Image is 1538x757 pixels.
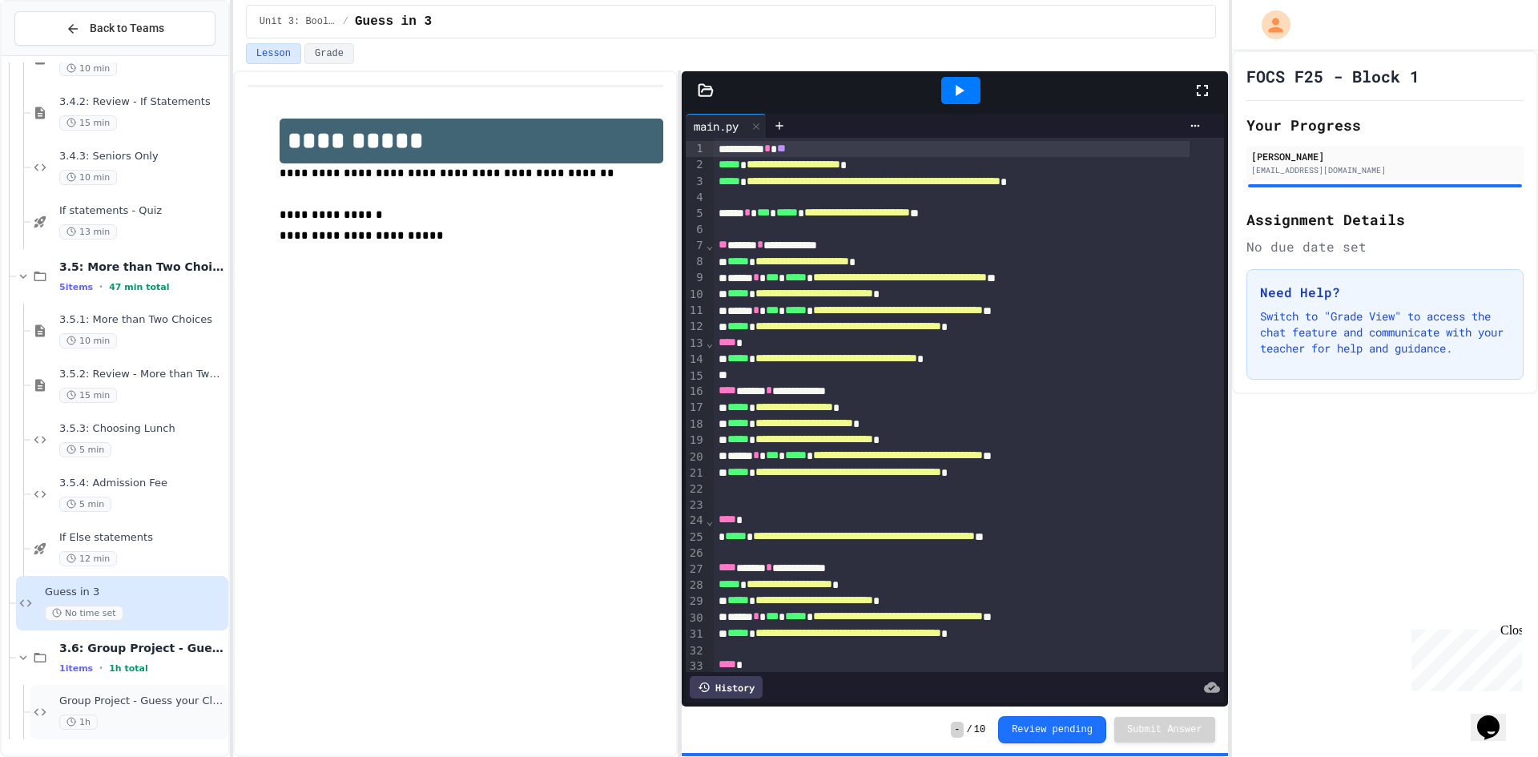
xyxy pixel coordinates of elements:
div: [PERSON_NAME] [1251,149,1519,163]
h1: FOCS F25 - Block 1 [1246,65,1419,87]
span: 5 min [59,442,111,457]
span: Fold line [706,336,714,349]
div: 26 [686,546,706,562]
div: 10 [686,287,706,303]
span: Fold line [706,239,714,252]
span: 47 min total [109,282,169,292]
div: 33 [686,658,706,674]
div: 6 [686,222,706,238]
button: Submit Answer [1114,717,1215,743]
div: 12 [686,319,706,335]
div: 28 [686,578,706,594]
span: 10 min [59,333,117,348]
div: 3 [686,174,706,190]
h2: Assignment Details [1246,208,1524,231]
div: 22 [686,481,706,497]
iframe: chat widget [1471,693,1522,741]
span: 5 min [59,497,111,512]
div: 27 [686,562,706,578]
span: If statements - Quiz [59,204,225,218]
div: 24 [686,513,706,529]
div: 2 [686,157,706,173]
div: 32 [686,643,706,659]
div: 30 [686,610,706,626]
button: Grade [304,43,354,64]
span: 1 items [59,663,93,674]
span: 3.5.1: More than Two Choices [59,313,225,327]
div: 7 [686,238,706,254]
span: 10 min [59,61,117,76]
span: 3.6: Group Project - Guess your Classmates! [59,641,225,655]
div: History [690,676,763,699]
span: 10 [974,723,985,736]
iframe: chat widget [1405,623,1522,691]
span: 3.5: More than Two Choices [59,260,225,274]
span: Guess in 3 [355,12,432,31]
div: 18 [686,417,706,433]
span: Fold line [706,514,714,527]
p: Switch to "Grade View" to access the chat feature and communicate with your teacher for help and ... [1260,308,1510,356]
div: 8 [686,254,706,270]
span: • [99,280,103,293]
div: 19 [686,433,706,449]
div: main.py [686,114,767,138]
span: 13 min [59,224,117,240]
span: If Else statements [59,531,225,545]
span: - [951,722,963,738]
span: 12 min [59,551,117,566]
div: 5 [686,206,706,222]
span: Group Project - Guess your Classmates! [59,695,225,708]
span: • [99,662,103,674]
div: 11 [686,303,706,319]
span: / [967,723,972,736]
div: 13 [686,336,706,352]
span: 3.4.3: Seniors Only [59,150,225,163]
div: 23 [686,497,706,513]
span: / [343,15,348,28]
div: 17 [686,400,706,416]
div: 20 [686,449,706,465]
span: 15 min [59,115,117,131]
span: Unit 3: Booleans and Conditionals [260,15,336,28]
h2: Your Progress [1246,114,1524,136]
div: 16 [686,384,706,400]
span: Back to Teams [90,20,164,37]
div: main.py [686,118,747,135]
div: 29 [686,594,706,610]
span: 5 items [59,282,93,292]
div: 1 [686,141,706,157]
div: 31 [686,626,706,642]
div: [EMAIL_ADDRESS][DOMAIN_NAME] [1251,164,1519,176]
span: Submit Answer [1127,723,1202,736]
div: My Account [1245,6,1294,43]
span: 3.5.3: Choosing Lunch [59,422,225,436]
button: Review pending [998,716,1106,743]
span: Guess in 3 [45,586,225,599]
div: 25 [686,529,706,546]
div: 21 [686,465,706,481]
div: 9 [686,270,706,286]
div: Chat with us now!Close [6,6,111,102]
button: Lesson [246,43,301,64]
div: 14 [686,352,706,368]
span: 3.4.2: Review - If Statements [59,95,225,109]
span: No time set [45,606,123,621]
div: 15 [686,368,706,385]
span: 15 min [59,388,117,403]
div: No due date set [1246,237,1524,256]
div: 4 [686,190,706,206]
span: 3.5.4: Admission Fee [59,477,225,490]
h3: Need Help? [1260,283,1510,302]
span: 10 min [59,170,117,185]
span: 1h total [109,663,148,674]
button: Back to Teams [14,11,215,46]
span: 1h [59,715,98,730]
span: 3.5.2: Review - More than Two Choices [59,368,225,381]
